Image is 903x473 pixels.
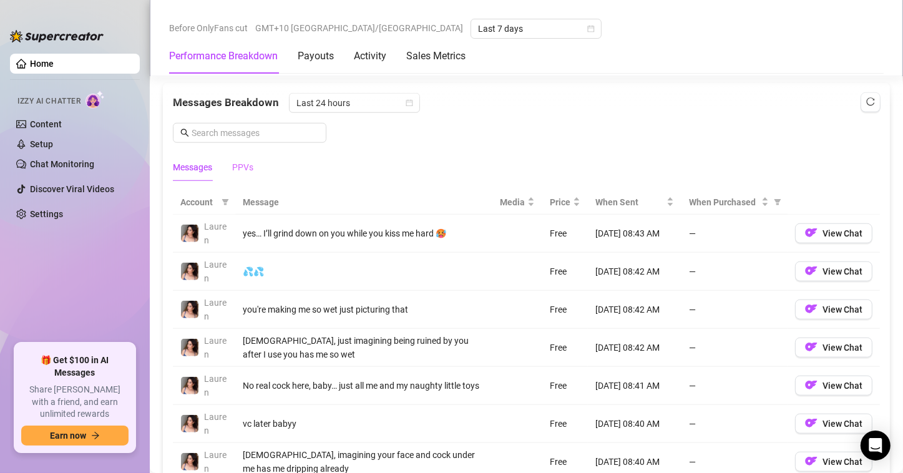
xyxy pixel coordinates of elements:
[542,291,588,329] td: Free
[204,412,227,436] span: Lauren
[542,253,588,291] td: Free
[805,379,818,391] img: OF
[822,419,862,429] span: View Chat
[406,49,466,64] div: Sales Metrics
[492,190,542,215] th: Media
[354,49,386,64] div: Activity
[805,227,818,239] img: OF
[478,19,594,38] span: Last 7 days
[822,266,862,276] span: View Chat
[173,160,212,174] div: Messages
[243,417,485,431] div: vc later babyy
[243,303,485,316] div: you're making me so wet just picturing that
[795,338,872,358] button: OFView Chat
[681,367,788,405] td: —
[181,339,198,356] img: Lauren
[805,455,818,467] img: OF
[795,459,872,469] a: OFView Chat
[588,367,681,405] td: [DATE] 08:41 AM
[681,253,788,291] td: —
[588,253,681,291] td: [DATE] 08:42 AM
[243,334,485,361] div: [DEMOGRAPHIC_DATA], just imagining being ruined by you after I use you has me so wet
[588,405,681,443] td: [DATE] 08:40 AM
[542,367,588,405] td: Free
[822,381,862,391] span: View Chat
[298,49,334,64] div: Payouts
[681,215,788,253] td: —
[795,300,872,319] button: OFView Chat
[822,228,862,238] span: View Chat
[861,431,891,461] div: Open Intercom Messenger
[681,291,788,329] td: —
[805,265,818,277] img: OF
[30,209,63,219] a: Settings
[169,49,278,64] div: Performance Breakdown
[588,190,681,215] th: When Sent
[866,97,875,106] span: reload
[21,384,129,421] span: Share [PERSON_NAME] with a friend, and earn unlimited rewards
[235,190,492,215] th: Message
[255,19,463,37] span: GMT+10 [GEOGRAPHIC_DATA]/[GEOGRAPHIC_DATA]
[822,457,862,467] span: View Chat
[181,377,198,394] img: Lauren
[181,415,198,432] img: Lauren
[204,374,227,397] span: Lauren
[243,379,485,393] div: No real cock here, baby… just all me and my naughty little toys
[204,222,227,245] span: Lauren
[542,329,588,367] td: Free
[795,307,872,317] a: OFView Chat
[21,354,129,379] span: 🎁 Get $100 in AI Messages
[795,231,872,241] a: OFView Chat
[91,431,100,440] span: arrow-right
[550,195,570,209] span: Price
[681,405,788,443] td: —
[587,25,595,32] span: calendar
[173,93,880,113] div: Messages Breakdown
[30,59,54,69] a: Home
[296,94,412,112] span: Last 24 hours
[795,345,872,355] a: OFView Chat
[181,263,198,280] img: Lauren
[232,160,253,174] div: PPVs
[192,126,319,140] input: Search messages
[219,193,232,212] span: filter
[180,195,217,209] span: Account
[30,139,53,149] a: Setup
[795,269,872,279] a: OFView Chat
[30,159,94,169] a: Chat Monitoring
[542,215,588,253] td: Free
[181,453,198,471] img: Lauren
[30,119,62,129] a: Content
[805,303,818,315] img: OF
[681,190,788,215] th: When Purchased
[10,30,104,42] img: logo-BBDzfeDw.svg
[795,414,872,434] button: OFView Chat
[542,405,588,443] td: Free
[243,227,485,240] div: yes… I’ll grind down on you while you kiss me hard 🥵
[85,90,105,109] img: AI Chatter
[681,329,788,367] td: —
[595,195,664,209] span: When Sent
[243,265,485,278] div: 💦💦
[406,99,413,107] span: calendar
[822,305,862,315] span: View Chat
[181,225,198,242] img: Lauren
[181,301,198,318] img: Lauren
[21,426,129,446] button: Earn nowarrow-right
[180,129,189,137] span: search
[588,291,681,329] td: [DATE] 08:42 AM
[204,260,227,283] span: Lauren
[500,195,525,209] span: Media
[588,329,681,367] td: [DATE] 08:42 AM
[805,417,818,429] img: OF
[795,223,872,243] button: OFView Chat
[588,215,681,253] td: [DATE] 08:43 AM
[795,452,872,472] button: OFView Chat
[30,184,114,194] a: Discover Viral Videos
[771,193,784,212] span: filter
[805,341,818,353] img: OF
[689,195,759,209] span: When Purchased
[795,261,872,281] button: OFView Chat
[222,198,229,206] span: filter
[795,376,872,396] button: OFView Chat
